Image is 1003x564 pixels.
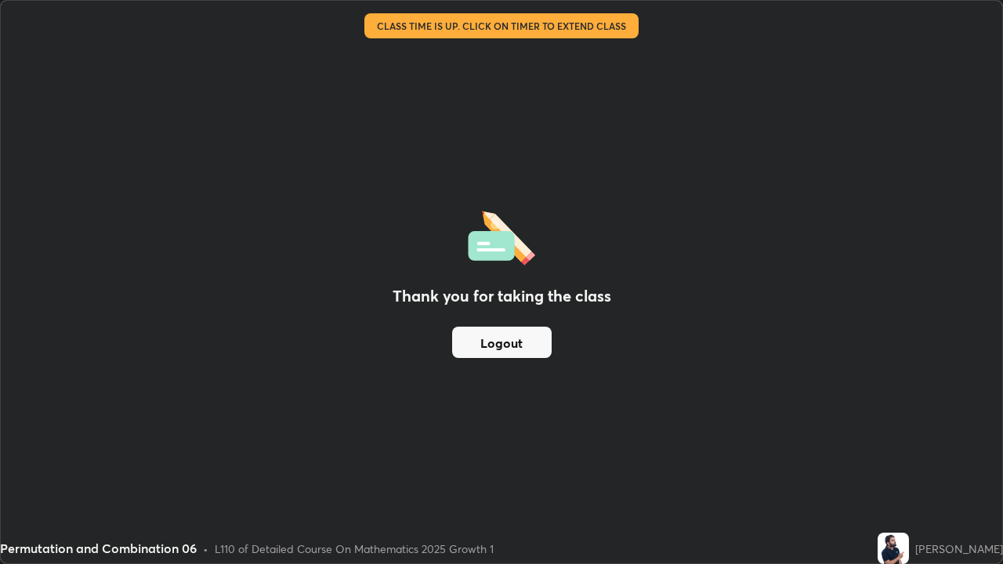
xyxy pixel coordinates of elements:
[468,206,535,266] img: offlineFeedback.1438e8b3.svg
[203,540,208,557] div: •
[393,284,611,308] h2: Thank you for taking the class
[215,540,494,557] div: L110 of Detailed Course On Mathematics 2025 Growth 1
[452,327,552,358] button: Logout
[878,533,909,564] img: d555e2c214c544948a5787e7ef02be78.jpg
[915,540,1003,557] div: [PERSON_NAME]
